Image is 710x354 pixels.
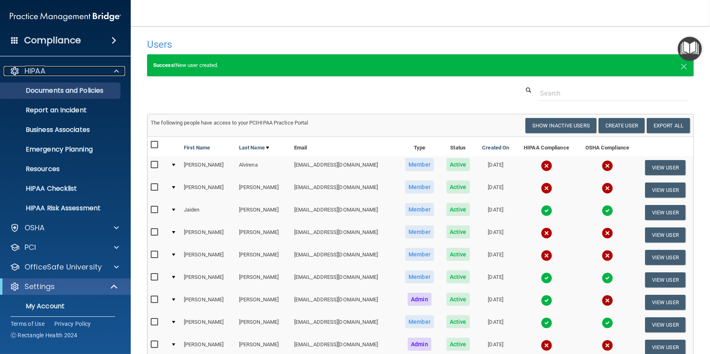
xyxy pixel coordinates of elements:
[184,143,210,153] a: First Name
[5,87,117,95] p: Documents and Policies
[405,315,434,328] span: Member
[147,54,694,76] div: New user created.
[516,137,577,156] th: HIPAA Compliance
[447,158,470,171] span: Active
[408,338,431,351] span: Admin
[236,269,291,291] td: [PERSON_NAME]
[476,314,516,336] td: [DATE]
[10,282,118,292] a: Settings
[236,179,291,201] td: [PERSON_NAME]
[447,338,470,351] span: Active
[602,183,613,194] img: cross.ca9f0e7f.svg
[236,314,291,336] td: [PERSON_NAME]
[181,291,236,314] td: [PERSON_NAME]
[405,158,434,171] span: Member
[153,62,176,68] strong: Success!
[541,250,552,261] img: cross.ca9f0e7f.svg
[476,291,516,314] td: [DATE]
[645,205,685,220] button: View User
[602,250,613,261] img: cross.ca9f0e7f.svg
[447,180,470,194] span: Active
[10,262,119,272] a: OfficeSafe University
[236,291,291,314] td: [PERSON_NAME]
[10,66,119,76] a: HIPAA
[291,201,399,224] td: [EMAIL_ADDRESS][DOMAIN_NAME]
[181,201,236,224] td: Jaiden
[476,201,516,224] td: [DATE]
[181,314,236,336] td: [PERSON_NAME]
[482,143,509,153] a: Created On
[11,320,45,328] a: Terms of Use
[291,137,399,156] th: Email
[11,331,78,339] span: Ⓒ Rectangle Health 2024
[440,137,476,156] th: Status
[541,317,552,329] img: tick.e7d51cea.svg
[447,293,470,306] span: Active
[236,156,291,179] td: Alvirena
[5,106,117,114] p: Report an Incident
[25,223,45,233] p: OSHA
[405,203,434,216] span: Member
[405,225,434,238] span: Member
[236,224,291,246] td: [PERSON_NAME]
[602,227,613,239] img: cross.ca9f0e7f.svg
[577,137,637,156] th: OSHA Compliance
[181,156,236,179] td: [PERSON_NAME]
[678,37,702,61] button: Open Resource Center
[602,317,613,329] img: tick.e7d51cea.svg
[447,270,470,283] span: Active
[10,243,119,252] a: PCI
[291,269,399,291] td: [EMAIL_ADDRESS][DOMAIN_NAME]
[680,57,688,73] span: ×
[645,317,685,332] button: View User
[645,183,685,198] button: View User
[476,269,516,291] td: [DATE]
[181,246,236,269] td: [PERSON_NAME]
[541,340,552,351] img: cross.ca9f0e7f.svg
[25,66,45,76] p: HIPAA
[25,262,102,272] p: OfficeSafe University
[291,156,399,179] td: [EMAIL_ADDRESS][DOMAIN_NAME]
[541,295,552,306] img: tick.e7d51cea.svg
[447,225,470,238] span: Active
[24,35,81,46] h4: Compliance
[236,201,291,224] td: [PERSON_NAME]
[25,282,55,292] p: Settings
[645,250,685,265] button: View User
[602,160,613,171] img: cross.ca9f0e7f.svg
[291,291,399,314] td: [EMAIL_ADDRESS][DOMAIN_NAME]
[680,60,688,70] button: Close
[602,272,613,284] img: tick.e7d51cea.svg
[405,180,434,194] span: Member
[541,183,552,194] img: cross.ca9f0e7f.svg
[5,185,117,193] p: HIPAA Checklist
[54,320,91,328] a: Privacy Policy
[151,120,308,126] span: The following people have access to your PCIHIPAA Practice Portal
[541,160,552,171] img: cross.ca9f0e7f.svg
[5,165,117,173] p: Resources
[399,137,440,156] th: Type
[602,340,613,351] img: cross.ca9f0e7f.svg
[645,160,685,175] button: View User
[5,204,117,212] p: HIPAA Risk Assessment
[291,224,399,246] td: [EMAIL_ADDRESS][DOMAIN_NAME]
[10,9,121,25] img: PMB logo
[405,248,434,261] span: Member
[181,224,236,246] td: [PERSON_NAME]
[541,272,552,284] img: tick.e7d51cea.svg
[5,302,117,310] p: My Account
[525,118,596,133] button: Show Inactive Users
[645,227,685,243] button: View User
[602,295,613,306] img: cross.ca9f0e7f.svg
[447,248,470,261] span: Active
[540,86,688,101] input: Search
[236,246,291,269] td: [PERSON_NAME]
[476,156,516,179] td: [DATE]
[147,39,461,50] h4: Users
[598,118,645,133] button: Create User
[447,315,470,328] span: Active
[645,295,685,310] button: View User
[447,203,470,216] span: Active
[645,272,685,287] button: View User
[602,205,613,216] img: tick.e7d51cea.svg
